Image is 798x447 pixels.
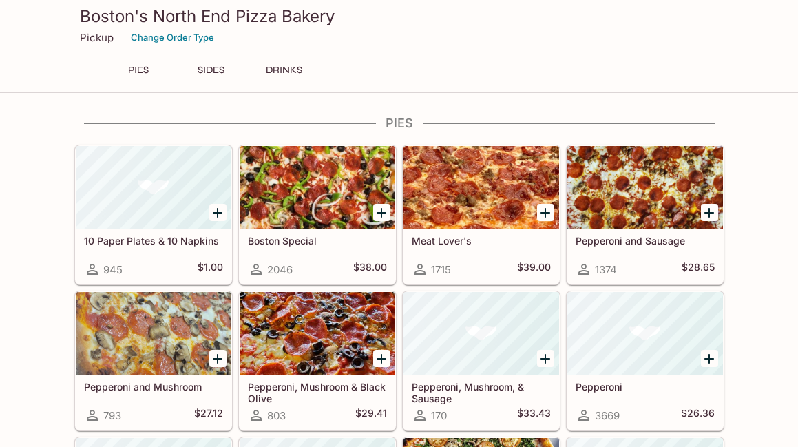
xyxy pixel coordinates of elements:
button: Add 10 Paper Plates & 10 Napkins [209,204,227,221]
a: Pepperoni, Mushroom & Black Olive803$29.41 [239,291,396,430]
a: Pepperoni, Mushroom, & Sausage170$33.43 [403,291,560,430]
div: Pepperoni, Mushroom & Black Olive [240,292,395,375]
div: 10 Paper Plates & 10 Napkins [76,146,231,229]
a: Boston Special2046$38.00 [239,145,396,284]
h5: $1.00 [198,261,223,278]
span: 803 [267,409,286,422]
h5: $27.12 [194,407,223,424]
h5: Pepperoni, Mushroom, & Sausage [412,381,551,404]
h5: $28.65 [682,261,715,278]
h5: $38.00 [353,261,387,278]
div: Pepperoni, Mushroom, & Sausage [403,292,559,375]
span: 1374 [595,263,617,276]
div: Pepperoni and Sausage [567,146,723,229]
a: Pepperoni and Mushroom793$27.12 [75,291,232,430]
button: Add Pepperoni and Sausage [701,204,718,221]
h5: Pepperoni and Sausage [576,235,715,247]
span: 2046 [267,263,293,276]
a: Pepperoni3669$26.36 [567,291,724,430]
h5: 10 Paper Plates & 10 Napkins [84,235,223,247]
div: Boston Special [240,146,395,229]
span: 170 [431,409,447,422]
div: Meat Lover's [403,146,559,229]
h5: Boston Special [248,235,387,247]
h5: Meat Lover's [412,235,551,247]
h5: $39.00 [517,261,551,278]
h5: $26.36 [681,407,715,424]
h5: $33.43 [517,407,551,424]
button: Add Boston Special [373,204,390,221]
button: PIES [107,61,169,80]
span: 3669 [595,409,620,422]
button: Add Pepperoni [701,350,718,367]
button: Add Pepperoni, Mushroom & Black Olive [373,350,390,367]
button: Change Order Type [125,27,220,48]
a: Meat Lover's1715$39.00 [403,145,560,284]
a: Pepperoni and Sausage1374$28.65 [567,145,724,284]
h5: Pepperoni [576,381,715,393]
div: Pepperoni [567,292,723,375]
h5: Pepperoni and Mushroom [84,381,223,393]
span: 793 [103,409,121,422]
button: DRINKS [253,61,315,80]
p: Pickup [80,31,114,44]
span: 1715 [431,263,451,276]
button: Add Pepperoni, Mushroom, & Sausage [537,350,554,367]
button: Add Meat Lover's [537,204,554,221]
h5: Pepperoni, Mushroom & Black Olive [248,381,387,404]
h3: Boston's North End Pizza Bakery [80,6,719,27]
div: Pepperoni and Mushroom [76,292,231,375]
button: SIDES [180,61,242,80]
button: Add Pepperoni and Mushroom [209,350,227,367]
a: 10 Paper Plates & 10 Napkins945$1.00 [75,145,232,284]
span: 945 [103,263,123,276]
h4: PIES [74,116,724,131]
h5: $29.41 [355,407,387,424]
